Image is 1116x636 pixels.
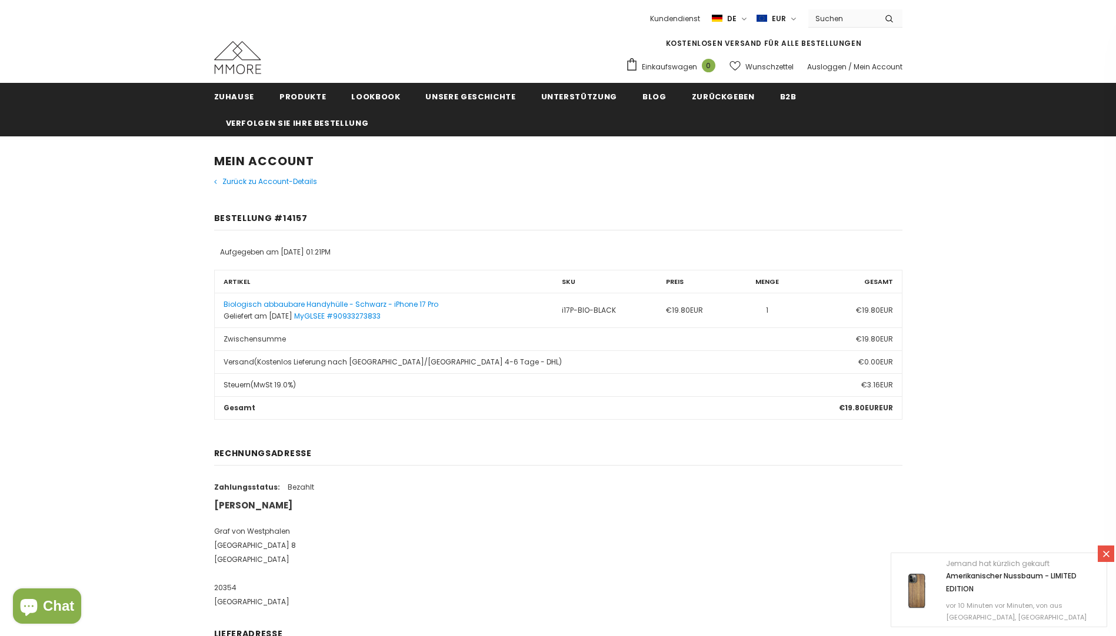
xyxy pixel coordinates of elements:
[279,91,326,102] span: Produkte
[946,571,1077,594] a: Amerikanischer Nussbaum - LIMITED EDITION
[224,403,255,413] strong: Gesamt
[625,58,721,75] a: Einkaufswagen 0
[214,154,902,169] h1: Mein Account
[224,311,292,321] span: Geliefert am [DATE]
[288,482,314,492] span: Bezahlt
[541,91,617,102] span: Unterstützung
[650,14,700,24] span: Kundendienst
[214,176,317,186] a: Zurück zu Account-Details
[712,14,722,24] img: i-lang-2.png
[854,62,902,72] a: Mein Account
[946,558,1050,568] span: Jemand hat kürzlich gekauft
[666,305,703,315] span: €19.80EUR
[780,83,797,109] a: B2B
[214,446,902,466] h4: Rechnungsadresse
[9,588,85,627] inbox-online-store-chat: Onlineshop-Chat von Shopify
[642,61,697,73] span: Einkaufswagen
[745,61,794,73] span: Wunschzettel
[214,350,797,373] td: (Kostenlos Lieferung nach [GEOGRAPHIC_DATA]/[GEOGRAPHIC_DATA] 4-6 Tage - DHL)
[351,83,400,109] a: Lookbook
[858,357,893,367] span: €0.00EUR
[214,327,797,350] td: Zwischensumme
[657,270,737,293] th: Preis
[848,62,852,72] span: /
[226,109,369,136] a: Verfolgen Sie Ihre Bestellung
[553,270,658,293] th: SKU
[737,293,797,327] td: 1
[425,91,515,102] span: Unsere Geschichte
[214,91,255,102] span: Zuhause
[214,482,278,492] span: Zahlungsstatus
[780,91,797,102] span: B2B
[729,56,794,77] a: Wunschzettel
[692,83,755,109] a: Zurückgeben
[214,482,280,492] strong: :
[839,403,893,413] strong: EUR
[224,299,438,309] a: Biologisch abbaubare Handyhülle - Schwarz - iPhone 17 Pro
[214,524,902,609] p: Graf von Westphalen [GEOGRAPHIC_DATA] 8 [GEOGRAPHIC_DATA] 20354 [GEOGRAPHIC_DATA]
[214,83,255,109] a: Zuhause
[220,247,331,257] span: Aufgegeben am [DATE] 01:21PM
[702,59,715,72] span: 0
[856,305,893,315] span: €19.80EUR
[425,83,515,109] a: Unsere Geschichte
[737,270,797,293] th: Menge
[351,91,400,102] span: Lookbook
[808,10,876,27] input: Search Site
[839,403,879,413] span: €19.80EUR
[772,13,786,25] span: EUR
[553,293,658,327] td: i17P-BIO-BLACK
[541,83,617,109] a: Unterstützung
[279,83,326,109] a: Produkte
[856,334,893,344] span: €19.80EUR
[727,13,737,25] span: de
[214,211,902,230] h4: Bestellung #14157
[797,270,902,293] th: Gesamt
[214,41,261,74] img: MMORE Cases
[214,500,902,511] h5: [PERSON_NAME]
[642,91,667,102] span: Blog
[226,118,369,129] span: Verfolgen Sie Ihre Bestellung
[224,380,251,390] span: Steuern
[807,62,847,72] a: Ausloggen
[692,91,755,102] span: Zurückgeben
[224,357,254,367] span: Versand
[214,373,797,396] td: (MwSt 19.0%)
[214,270,553,293] th: Artikel
[642,83,667,109] a: Blog
[861,380,893,390] span: €3.16EUR
[666,38,862,48] span: KOSTENLOSEN VERSAND FÜR ALLE BESTELLUNGEN
[946,601,1087,622] span: vor 10 Minuten vor Minuten, von aus [GEOGRAPHIC_DATA], [GEOGRAPHIC_DATA]
[294,311,381,321] a: MyGLSEE #90933273833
